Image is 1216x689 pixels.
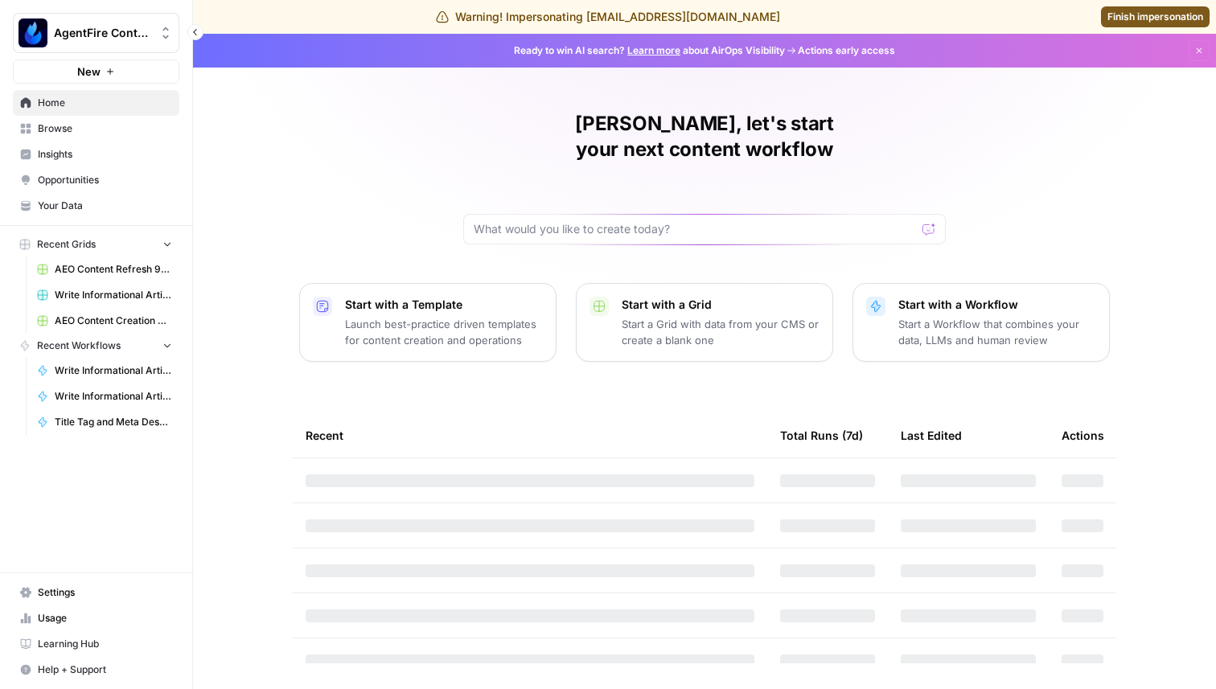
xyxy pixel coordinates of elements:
p: Start with a Workflow [898,297,1096,313]
a: Browse [13,116,179,141]
span: Settings [38,585,172,600]
a: Title Tag and Meta Description [30,409,179,435]
span: Insights [38,147,172,162]
span: Finish impersonation [1107,10,1203,24]
div: Warning! Impersonating [EMAIL_ADDRESS][DOMAIN_NAME] [436,9,780,25]
span: Ready to win AI search? about AirOps Visibility [514,43,785,58]
button: Start with a GridStart a Grid with data from your CMS or create a blank one [576,283,833,362]
input: What would you like to create today? [474,221,916,237]
span: Usage [38,611,172,625]
a: Insights [13,141,179,167]
p: Start with a Template [345,297,543,313]
span: Write Informational Articles [55,288,172,302]
button: Start with a WorkflowStart a Workflow that combines your data, LLMs and human review [852,283,1110,362]
span: Your Data [38,199,172,213]
span: Home [38,96,172,110]
a: Write Informational Article Body [30,358,179,383]
button: Start with a TemplateLaunch best-practice driven templates for content creation and operations [299,283,557,362]
button: Recent Workflows [13,334,179,358]
span: AEO Content Creation 9/22 [55,314,172,328]
a: Settings [13,580,179,605]
a: Write Informational Article Outline [30,383,179,409]
div: Recent [306,413,754,457]
p: Start with a Grid [622,297,820,313]
a: Opportunities [13,167,179,193]
span: AEO Content Refresh 9/22 [55,262,172,277]
img: AgentFire Content Logo [18,18,47,47]
a: Home [13,90,179,116]
button: Workspace: AgentFire Content [13,13,179,53]
span: Write Informational Article Outline [55,389,172,404]
a: Your Data [13,193,179,219]
a: Learning Hub [13,631,179,657]
a: AEO Content Creation 9/22 [30,308,179,334]
button: Help + Support [13,657,179,683]
p: Start a Workflow that combines your data, LLMs and human review [898,316,1096,348]
span: Browse [38,121,172,136]
h1: [PERSON_NAME], let's start your next content workflow [463,111,946,162]
span: Recent Grids [37,237,96,252]
div: Last Edited [901,413,962,457]
div: Total Runs (7d) [780,413,863,457]
span: Actions early access [798,43,895,58]
a: Usage [13,605,179,631]
span: Write Informational Article Body [55,363,172,378]
a: AEO Content Refresh 9/22 [30,256,179,282]
div: Actions [1062,413,1104,457]
button: New [13,59,179,84]
a: Learn more [627,44,680,56]
a: Finish impersonation [1101,6,1210,27]
span: AgentFire Content [54,25,151,41]
button: Recent Grids [13,232,179,256]
p: Launch best-practice driven templates for content creation and operations [345,316,543,348]
span: Opportunities [38,173,172,187]
p: Start a Grid with data from your CMS or create a blank one [622,316,820,348]
span: Title Tag and Meta Description [55,415,172,429]
a: Write Informational Articles [30,282,179,308]
span: New [77,64,101,80]
span: Learning Hub [38,637,172,651]
span: Recent Workflows [37,338,121,353]
span: Help + Support [38,662,172,677]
